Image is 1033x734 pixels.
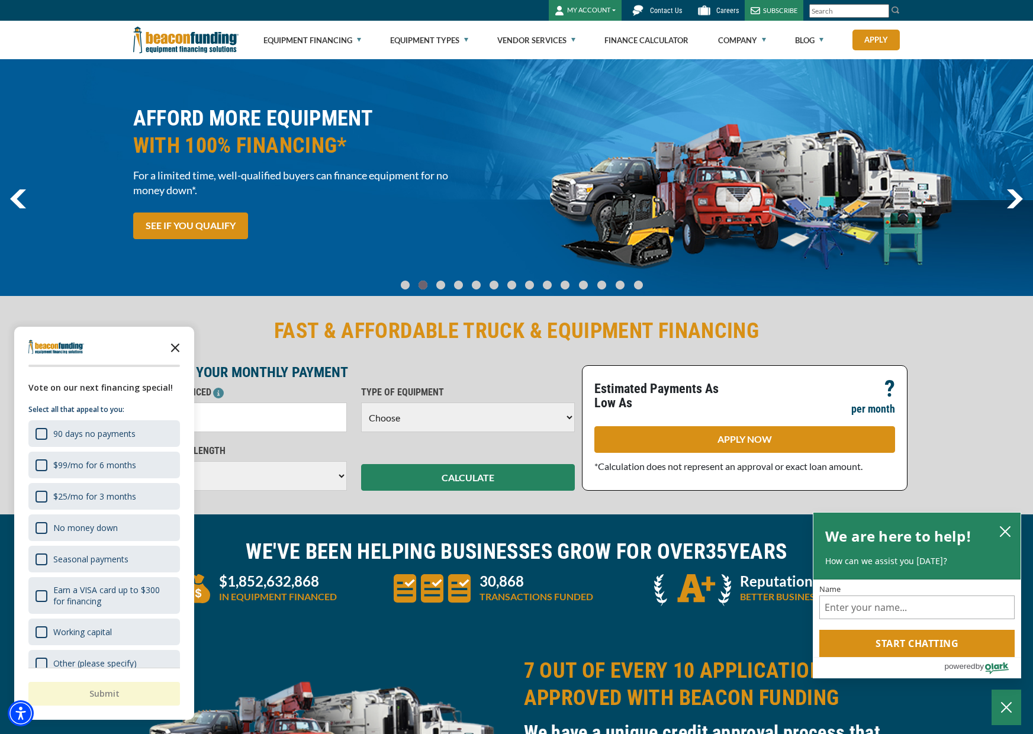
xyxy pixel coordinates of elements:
[558,280,572,290] a: Go To Slide 9
[10,189,26,208] a: previous
[480,574,593,588] p: 30,868
[28,404,180,416] p: Select all that appeal to you:
[133,444,347,458] p: DESIRED TERM LENGTH
[613,280,627,290] a: Go To Slide 12
[505,280,519,290] a: Go To Slide 6
[53,626,112,638] div: Working capital
[813,512,1021,679] div: olark chatbox
[992,690,1021,725] button: Close Chatbox
[53,553,128,565] div: Seasonal payments
[740,590,860,604] p: BETTER BUSINESS BUREAU
[469,280,484,290] a: Go To Slide 4
[219,574,337,588] p: $1,852,632,868
[133,213,248,239] a: SEE IF YOU QUALIFY
[390,21,468,59] a: Equipment Types
[795,21,823,59] a: Blog
[28,650,180,677] div: Other (please specify)
[133,365,575,379] p: ESTIMATE YOUR MONTHLY PAYMENT
[891,5,900,15] img: Search
[53,658,137,669] div: Other (please specify)
[452,280,466,290] a: Go To Slide 3
[53,522,118,533] div: No money down
[1006,189,1023,208] img: Right Navigator
[716,7,739,15] span: Careers
[825,555,1009,567] p: How can we assist you [DATE]?
[14,327,194,720] div: Survey
[8,700,34,726] div: Accessibility Menu
[480,590,593,604] p: TRANSACTIONS FUNDED
[487,280,501,290] a: Go To Slide 5
[28,452,180,478] div: $99/mo for 6 months
[53,428,136,439] div: 90 days no payments
[133,317,900,345] h2: FAST & AFFORDABLE TRUCK & EQUIPMENT FINANCING
[28,619,180,645] div: Working capital
[53,459,136,471] div: $99/mo for 6 months
[540,280,555,290] a: Go To Slide 8
[944,658,1021,678] a: Powered by Olark - open in a new tab
[361,385,575,400] p: TYPE OF EQUIPMENT
[819,630,1015,657] button: Start chatting
[28,546,180,572] div: Seasonal payments
[163,335,187,359] button: Close the survey
[594,426,895,453] a: APPLY NOW
[1006,189,1023,208] a: next
[398,280,413,290] a: Go To Slide 0
[851,402,895,416] p: per month
[133,105,510,159] h2: AFFORD MORE EQUIPMENT
[604,21,688,59] a: Finance Calculator
[650,7,682,15] span: Contact Us
[133,21,239,59] img: Beacon Funding Corporation logo
[133,132,510,159] span: WITH 100% FINANCING*
[740,574,860,588] p: Reputation
[394,574,471,603] img: three document icons to convery large amount of transactions funded
[819,595,1015,619] input: Name
[133,168,510,198] span: For a limited time, well-qualified buyers can finance equipment for no money down*.
[706,539,728,564] span: 35
[631,280,646,290] a: Go To Slide 13
[884,382,895,396] p: ?
[28,381,180,394] div: Vote on our next financing special!
[133,385,347,400] p: AMOUNT FINANCED
[594,461,863,472] span: *Calculation does not represent an approval or exact loan amount.
[133,538,900,565] h2: WE'VE BEEN HELPING BUSINESSES GROW FOR OVER YEARS
[654,574,731,606] img: A + icon
[523,280,537,290] a: Go To Slide 7
[53,584,173,607] div: Earn a VISA card up to $300 for financing
[133,403,347,432] input: $
[263,21,361,59] a: Equipment Financing
[28,514,180,541] div: No money down
[28,682,180,706] button: Submit
[53,491,136,502] div: $25/mo for 3 months
[10,189,26,208] img: Left Navigator
[576,280,591,290] a: Go To Slide 10
[825,524,971,548] h2: We are here to help!
[434,280,448,290] a: Go To Slide 2
[416,280,430,290] a: Go To Slide 1
[718,21,766,59] a: Company
[594,382,738,410] p: Estimated Payments As Low As
[497,21,575,59] a: Vendor Services
[809,4,889,18] input: Search
[877,7,886,16] a: Clear search text
[852,30,900,50] a: Apply
[944,659,975,674] span: powered
[28,577,180,614] div: Earn a VISA card up to $300 for financing
[361,464,575,491] button: CALCULATE
[976,659,984,674] span: by
[28,420,180,447] div: 90 days no payments
[594,280,609,290] a: Go To Slide 11
[819,585,1015,593] label: Name
[28,340,84,354] img: Company logo
[219,590,337,604] p: IN EQUIPMENT FINANCED
[28,483,180,510] div: $25/mo for 3 months
[524,657,900,712] h2: 7 OUT OF EVERY 10 APPLICATIONS APPROVED WITH BEACON FUNDING
[996,523,1015,539] button: close chatbox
